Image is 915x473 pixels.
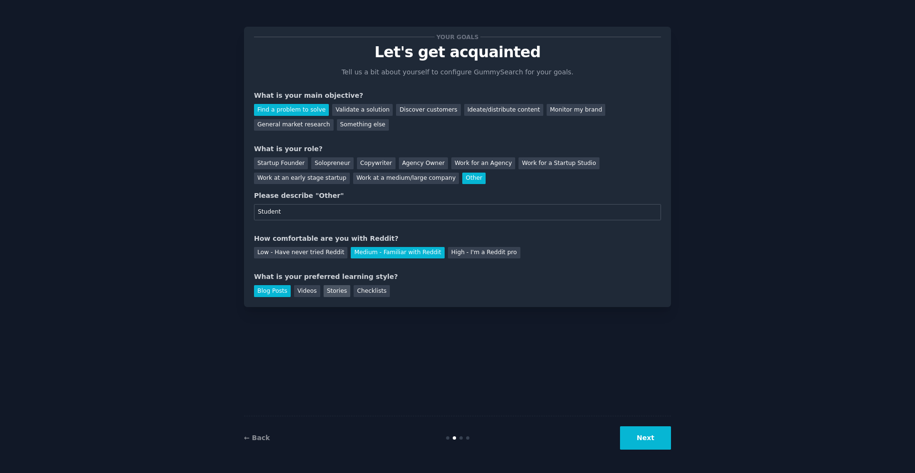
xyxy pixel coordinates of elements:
[254,157,308,169] div: Startup Founder
[353,173,459,185] div: Work at a medium/large company
[311,157,353,169] div: Solopreneur
[354,285,390,297] div: Checklists
[448,247,520,259] div: High - I'm a Reddit pro
[357,157,396,169] div: Copywriter
[451,157,515,169] div: Work for an Agency
[244,434,270,442] a: ← Back
[254,104,329,116] div: Find a problem to solve
[547,104,605,116] div: Monitor my brand
[254,285,291,297] div: Blog Posts
[254,191,661,201] div: Please describe "Other"
[399,157,448,169] div: Agency Owner
[518,157,599,169] div: Work for a Startup Studio
[324,285,350,297] div: Stories
[294,285,320,297] div: Videos
[254,272,661,282] div: What is your preferred learning style?
[254,234,661,244] div: How comfortable are you with Reddit?
[396,104,460,116] div: Discover customers
[337,119,389,131] div: Something else
[332,104,393,116] div: Validate a solution
[254,204,661,220] input: Your role
[462,173,486,185] div: Other
[351,247,444,259] div: Medium - Familiar with Reddit
[254,91,661,101] div: What is your main objective?
[254,119,334,131] div: General market research
[254,44,661,61] p: Let's get acquainted
[337,67,578,77] p: Tell us a bit about yourself to configure GummySearch for your goals.
[435,32,480,42] span: Your goals
[254,144,661,154] div: What is your role?
[254,173,350,185] div: Work at an early stage startup
[254,247,347,259] div: Low - Have never tried Reddit
[464,104,543,116] div: Ideate/distribute content
[620,426,671,450] button: Next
